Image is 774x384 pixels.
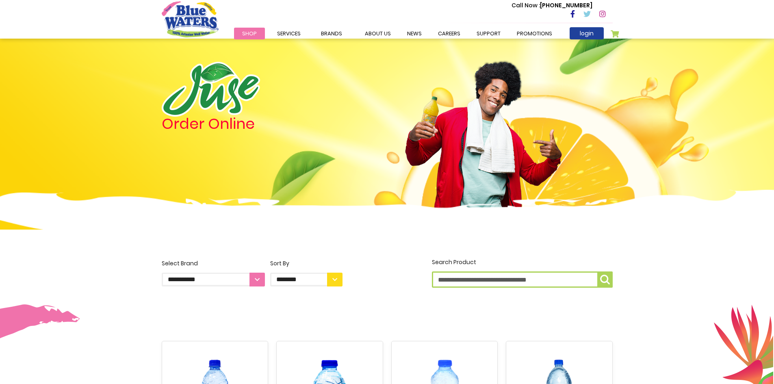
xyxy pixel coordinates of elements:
[162,1,219,37] a: store logo
[242,30,257,37] span: Shop
[509,28,560,39] a: Promotions
[570,27,604,39] a: login
[404,47,563,221] img: man.png
[512,1,592,10] p: [PHONE_NUMBER]
[468,28,509,39] a: support
[430,28,468,39] a: careers
[270,259,343,268] div: Sort By
[277,30,301,37] span: Services
[270,273,343,286] select: Sort By
[162,62,260,117] img: logo
[512,1,540,9] span: Call Now :
[600,275,610,284] img: search-icon.png
[399,28,430,39] a: News
[432,271,613,288] input: Search Product
[162,117,343,131] h4: Order Online
[162,273,265,286] select: Select Brand
[432,258,613,288] label: Search Product
[321,30,342,37] span: Brands
[357,28,399,39] a: about us
[162,259,265,286] label: Select Brand
[597,271,613,288] button: Search Product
